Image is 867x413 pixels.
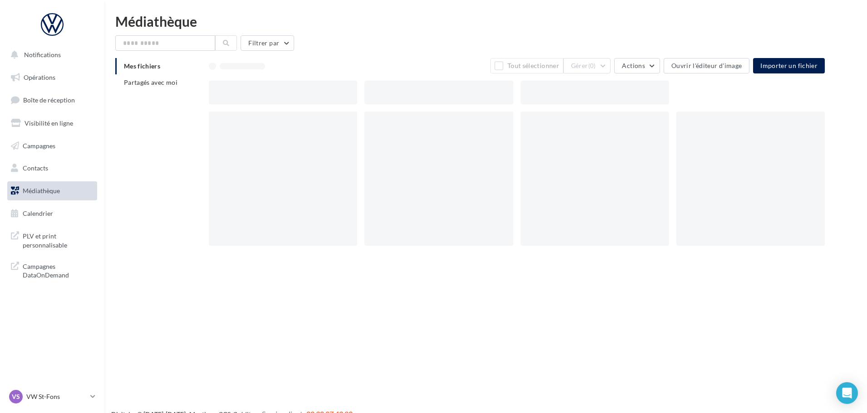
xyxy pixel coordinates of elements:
span: Campagnes DataOnDemand [23,260,94,280]
button: Tout sélectionner [490,58,563,73]
a: Calendrier [5,204,99,223]
span: Opérations [24,73,55,81]
a: Visibilité en ligne [5,114,99,133]
button: Notifications [5,45,95,64]
a: Campagnes [5,136,99,155]
div: Médiathèque [115,15,856,28]
button: Actions [614,58,660,73]
span: Partagés avec moi [124,78,177,86]
span: Campagnes [23,141,55,149]
span: Notifications [24,51,61,58]
span: Calendrier [23,209,53,217]
button: Ouvrir l'éditeur d'image [664,58,749,73]
a: VS VW St-Fons [7,388,97,405]
span: Visibilité en ligne [25,119,73,127]
span: Contacts [23,164,48,172]
a: PLV et print personnalisable [5,226,99,253]
a: Médiathèque [5,181,99,200]
span: VS [12,392,20,401]
span: PLV et print personnalisable [23,230,94,249]
button: Filtrer par [241,35,294,51]
p: VW St-Fons [26,392,87,401]
a: Campagnes DataOnDemand [5,257,99,283]
span: Actions [622,62,645,69]
div: Open Intercom Messenger [836,382,858,404]
button: Importer un fichier [753,58,825,73]
button: Gérer(0) [563,58,611,73]
a: Opérations [5,68,99,87]
span: Importer un fichier [760,62,818,69]
span: Médiathèque [23,187,60,194]
span: Boîte de réception [23,96,75,104]
span: Mes fichiers [124,62,160,70]
a: Contacts [5,159,99,178]
span: (0) [588,62,596,69]
a: Boîte de réception [5,90,99,110]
